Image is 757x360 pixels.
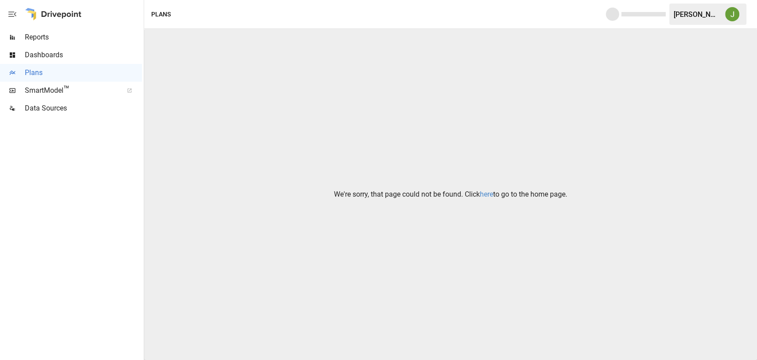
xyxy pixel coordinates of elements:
img: Jay Ann Velasco [725,7,739,21]
button: Jay Ann Velasco [720,2,745,27]
div: [PERSON_NAME] [674,10,720,19]
span: Plans [25,67,142,78]
span: SmartModel [25,85,117,96]
span: ™ [63,84,70,95]
span: Reports [25,32,142,43]
p: We're sorry, that page could not be found. Click to go to the home page. [334,189,567,200]
span: Data Sources [25,103,142,114]
span: Dashboards [25,50,142,60]
a: here [480,190,493,198]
